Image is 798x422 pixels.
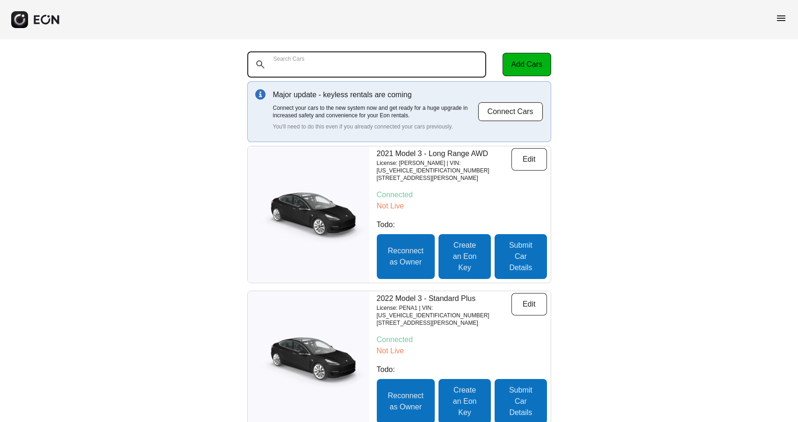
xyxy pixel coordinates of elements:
p: License: [PERSON_NAME] | VIN: [US_VEHICLE_IDENTIFICATION_NUMBER] [377,159,511,174]
p: License: PENA1 | VIN: [US_VEHICLE_IDENTIFICATION_NUMBER] [377,304,511,319]
p: Connected [377,334,547,345]
p: You'll need to do this even if you already connected your cars previously. [273,123,478,130]
img: info [255,89,266,100]
button: Create an Eon Key [439,234,491,279]
button: Reconnect as Owner [377,234,435,279]
span: menu [776,13,787,24]
button: Submit Car Details [495,234,546,279]
p: [STREET_ADDRESS][PERSON_NAME] [377,174,511,182]
img: car [248,329,369,390]
p: Major update - keyless rentals are coming [273,89,478,100]
p: 2022 Model 3 - Standard Plus [377,293,511,304]
p: Todo: [377,219,547,230]
p: Connected [377,189,547,200]
button: Connect Cars [478,102,543,122]
label: Search Cars [273,55,305,63]
button: Edit [511,148,547,171]
p: Connect your cars to the new system now and get ready for a huge upgrade in increased safety and ... [273,104,478,119]
p: Not Live [377,200,547,212]
button: Add Cars [503,53,551,76]
p: [STREET_ADDRESS][PERSON_NAME] [377,319,511,327]
p: Not Live [377,345,547,357]
button: Edit [511,293,547,315]
img: car [248,184,369,245]
p: 2021 Model 3 - Long Range AWD [377,148,511,159]
p: Todo: [377,364,547,375]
